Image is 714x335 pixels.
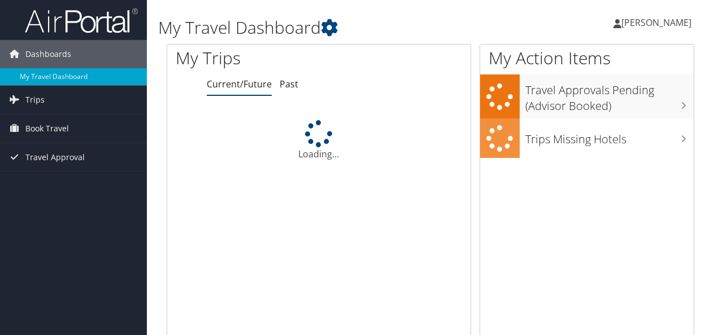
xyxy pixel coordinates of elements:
a: Current/Future [207,78,272,90]
span: [PERSON_NAME] [621,16,691,29]
h3: Trips Missing Hotels [525,126,694,147]
span: Dashboards [25,40,71,68]
h1: My Action Items [480,46,694,70]
div: Loading... [167,120,471,161]
span: Travel Approval [25,143,85,171]
h1: My Travel Dashboard [158,16,521,39]
a: Trips Missing Hotels [480,118,694,158]
a: Past [280,78,298,90]
img: airportal-logo.png [25,7,138,34]
a: [PERSON_NAME] [613,6,703,39]
span: Book Travel [25,114,69,143]
a: Travel Approvals Pending (Advisor Booked) [480,74,694,118]
span: Trips [25,86,45,114]
h1: My Trips [176,46,336,70]
h3: Travel Approvals Pending (Advisor Booked) [525,77,694,114]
